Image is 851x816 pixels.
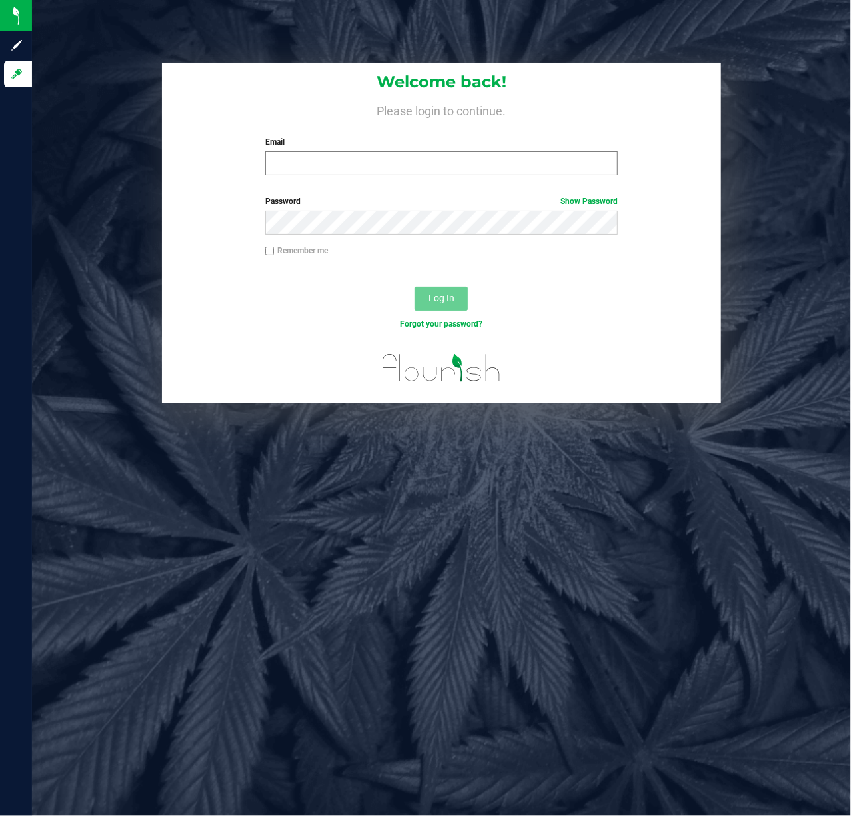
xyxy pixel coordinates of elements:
[162,101,721,117] h4: Please login to continue.
[400,319,482,329] a: Forgot your password?
[10,67,23,81] inline-svg: Log in
[162,73,721,91] h1: Welcome back!
[560,197,618,206] a: Show Password
[265,197,301,206] span: Password
[265,245,328,257] label: Remember me
[265,247,275,256] input: Remember me
[265,136,618,148] label: Email
[415,287,468,311] button: Log In
[428,293,454,303] span: Log In
[372,344,512,392] img: flourish_logo.svg
[10,39,23,52] inline-svg: Sign up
